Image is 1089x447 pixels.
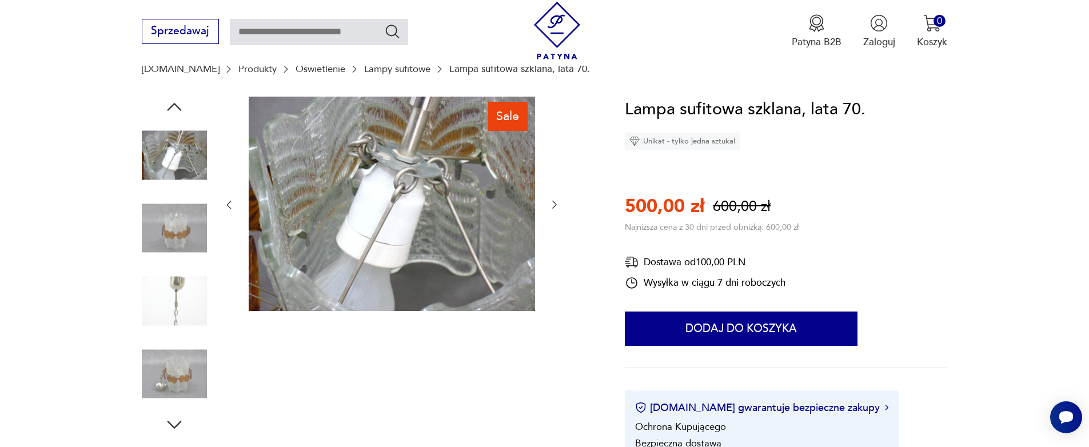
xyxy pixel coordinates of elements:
[142,195,207,261] img: Zdjęcie produktu Lampa sufitowa szklana, lata 70.
[384,23,401,39] button: Szukaj
[625,276,785,290] div: Wysyłka w ciągu 7 dni roboczych
[364,63,430,74] a: Lampy sufitowe
[488,102,528,130] div: Sale
[635,420,726,433] li: Ochrona Kupującego
[863,35,895,49] p: Zaloguj
[625,255,639,269] img: Ikona dostawy
[142,269,207,334] img: Zdjęcie produktu Lampa sufitowa szklana, lata 70.
[713,197,771,217] p: 600,00 zł
[625,97,865,123] h1: Lampa sufitowa szklana, lata 70.
[625,194,704,219] p: 500,00 zł
[635,402,647,413] img: Ikona certyfikatu
[792,35,841,49] p: Patyna B2B
[142,63,220,74] a: [DOMAIN_NAME]
[792,14,841,49] button: Patyna B2B
[296,63,345,74] a: Oświetlenie
[142,19,219,44] button: Sprzedawaj
[934,15,946,27] div: 0
[238,63,277,74] a: Produkty
[792,14,841,49] a: Ikona medaluPatyna B2B
[885,405,888,410] img: Ikona strzałki w prawo
[625,255,785,269] div: Dostawa od 100,00 PLN
[142,341,207,406] img: Zdjęcie produktu Lampa sufitowa szklana, lata 70.
[923,14,941,32] img: Ikona koszyka
[528,2,586,59] img: Patyna - sklep z meblami i dekoracjami vintage
[917,14,947,49] button: 0Koszyk
[870,14,888,32] img: Ikonka użytkownika
[249,97,535,312] img: Zdjęcie produktu Lampa sufitowa szklana, lata 70.
[449,63,590,74] p: Lampa sufitowa szklana, lata 70.
[142,123,207,188] img: Zdjęcie produktu Lampa sufitowa szklana, lata 70.
[917,35,947,49] p: Koszyk
[142,27,219,37] a: Sprzedawaj
[625,133,740,150] div: Unikat - tylko jedna sztuka!
[625,222,799,233] p: Najniższa cena z 30 dni przed obniżką: 600,00 zł
[1050,401,1082,433] iframe: Smartsupp widget button
[863,14,895,49] button: Zaloguj
[629,136,640,146] img: Ikona diamentu
[625,312,857,346] button: Dodaj do koszyka
[808,14,825,32] img: Ikona medalu
[635,401,888,415] button: [DOMAIN_NAME] gwarantuje bezpieczne zakupy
